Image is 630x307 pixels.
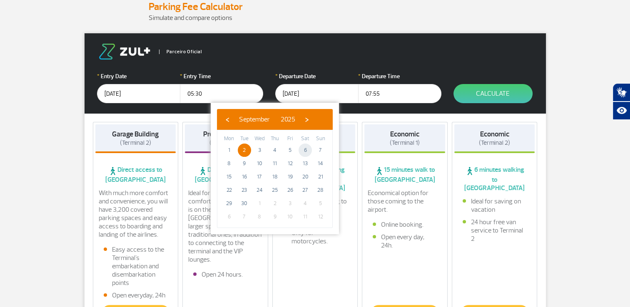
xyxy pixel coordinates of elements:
span: 5 [284,144,297,157]
bs-datepicker-navigation-view: ​ ​ ​ [221,114,313,122]
button: Calculate [453,84,533,103]
span: 30 [238,197,251,210]
span: 3 [284,197,297,210]
button: › [301,113,313,126]
strong: Garage Building [112,130,159,139]
li: Open everyday, 24h [104,291,168,300]
th: weekday [267,134,283,144]
span: 4 [299,197,312,210]
span: 24 [253,183,266,197]
span: 21 [314,170,327,183]
h4: Parking Fee Calculator [149,0,482,13]
strong: Economic [390,130,419,139]
span: 26 [284,183,297,197]
span: 10 [253,157,266,170]
li: Easy access to the Terminal's embarkation and disembarkation points [104,245,168,287]
span: 23 [238,183,251,197]
span: (Terminal 1) [390,139,420,147]
p: Ideal for those who want comfort and practicality. It is on the floor of [GEOGRAPHIC_DATA], has l... [188,189,262,264]
label: Departure Time [358,72,441,81]
p: Economical option for those coming to the airport. [368,189,442,214]
span: 6 minutes walking to [GEOGRAPHIC_DATA] [454,166,535,192]
button: Abrir tradutor de língua de sinais. [613,83,630,102]
bs-datepicker-container: calendar [211,103,339,234]
li: Ideal for saving on vacation [463,197,527,214]
span: 16 [238,170,251,183]
span: 29 [222,197,236,210]
span: 9 [238,157,251,170]
span: (Terminal 2) [479,139,510,147]
input: dd/mm/aaaa [97,84,180,103]
input: hh:mm [180,84,263,103]
strong: Premium Floor [203,130,247,139]
span: 2 [238,144,251,157]
span: 11 [299,210,312,223]
span: (Terminal 2) [120,139,151,147]
span: 7 [238,210,251,223]
li: 24 hour free van service to Terminal 2 [463,218,527,243]
th: weekday [282,134,298,144]
button: 2025 [275,113,301,126]
span: 11 [268,157,281,170]
span: 10 [284,210,297,223]
span: 1 [253,197,266,210]
span: 18 [268,170,281,183]
span: 8 [253,210,266,223]
button: Abrir recursos assistivos. [613,102,630,120]
th: weekday [298,134,313,144]
span: 5 [314,197,327,210]
span: 2 [268,197,281,210]
span: 4 [268,144,281,157]
span: 1 [222,144,236,157]
span: 22 [222,183,236,197]
span: 8 [222,157,236,170]
span: 17 [253,170,266,183]
button: ‹ [221,113,234,126]
span: 28 [314,183,327,197]
span: Direct access to [GEOGRAPHIC_DATA] [185,166,266,184]
label: Entry Date [97,72,180,81]
span: 7 [314,144,327,157]
span: September [239,115,270,124]
button: September [234,113,275,126]
p: Simulate and compare options [149,13,482,23]
span: 3 [253,144,266,157]
div: Plugin de acessibilidade da Hand Talk. [613,83,630,120]
span: 6 [299,144,312,157]
span: 13 [299,157,312,170]
li: Open every day, 24h. [373,233,437,250]
input: dd/mm/aaaa [275,84,359,103]
span: 15 [222,170,236,183]
span: 15 minutes walk to [GEOGRAPHIC_DATA] [364,166,445,184]
span: 20 [299,170,312,183]
span: (Terminal 2) [209,139,241,147]
th: weekday [252,134,267,144]
strong: Economic [480,130,509,139]
span: 12 [284,157,297,170]
span: 9 [268,210,281,223]
span: 25 [268,183,281,197]
li: Online booking. [373,220,437,229]
span: Parceiro Oficial [159,50,202,54]
span: 27 [299,183,312,197]
th: weekday [313,134,328,144]
th: weekday [237,134,252,144]
label: Departure Date [275,72,359,81]
p: With much more comfort and convenience, you will have 3,200 covered parking spaces and easy acces... [99,189,173,239]
span: 2025 [281,115,295,124]
span: 12 [314,210,327,223]
li: Only for motorcycles. [283,229,347,245]
span: 19 [284,170,297,183]
th: weekday [222,134,237,144]
span: 6 [222,210,236,223]
li: Open 24 hours. [193,270,257,279]
span: Direct access to [GEOGRAPHIC_DATA] [95,166,176,184]
input: hh:mm [358,84,441,103]
span: 14 [314,157,327,170]
label: Entry Time [180,72,263,81]
img: logo-zul.png [97,44,152,59]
